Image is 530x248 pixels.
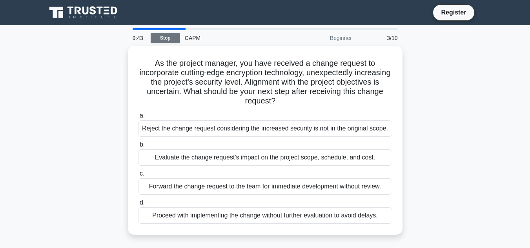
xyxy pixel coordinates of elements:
[180,30,288,46] div: CAPM
[288,30,357,46] div: Beginner
[436,7,471,17] a: Register
[151,33,180,43] a: Stop
[140,141,145,148] span: b.
[140,112,145,119] span: a.
[140,170,144,177] span: c.
[138,149,392,166] div: Evaluate the change request's impact on the project scope, schedule, and cost.
[128,30,151,46] div: 9:43
[140,199,145,206] span: d.
[138,178,392,195] div: Forward the change request to the team for immediate development without review.
[138,120,392,137] div: Reject the change request considering the increased security is not in the original scope.
[137,58,393,106] h5: As the project manager, you have received a change request to incorporate cutting-edge encryption...
[138,207,392,224] div: Proceed with implementing the change without further evaluation to avoid delays.
[357,30,403,46] div: 3/10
